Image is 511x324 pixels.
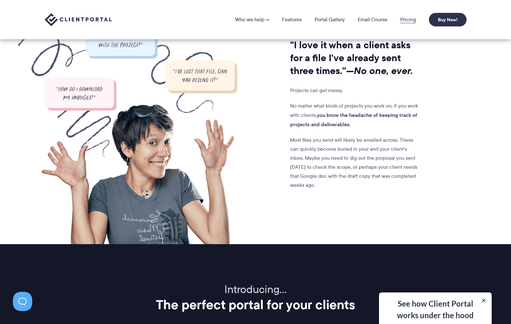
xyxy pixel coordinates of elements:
a: Features [282,17,302,22]
p: No matter what kinds of projects you work on, if you work with clients, . [290,101,421,129]
i: —No one, ever. [346,63,413,78]
a: Portal Gallery [315,17,345,22]
h2: "I love it when a client asks for a file I've already sent three times." [290,39,421,77]
a: Pricing [400,17,416,22]
a: Buy Now! [429,13,467,26]
a: Email Course [358,17,387,22]
p: Most files you send will likely be emailed across. These can quickly become buried in your and yo... [290,136,421,190]
iframe: Toggle Customer Support [13,292,32,311]
a: Who we help [235,17,269,22]
h2: The perfect portal for your clients [45,297,467,313]
p: Projects can get messy. [290,86,421,95]
p: Introducing… [45,283,467,297]
strong: you know the headache of keeping track of projects and deliverables [290,111,417,128]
